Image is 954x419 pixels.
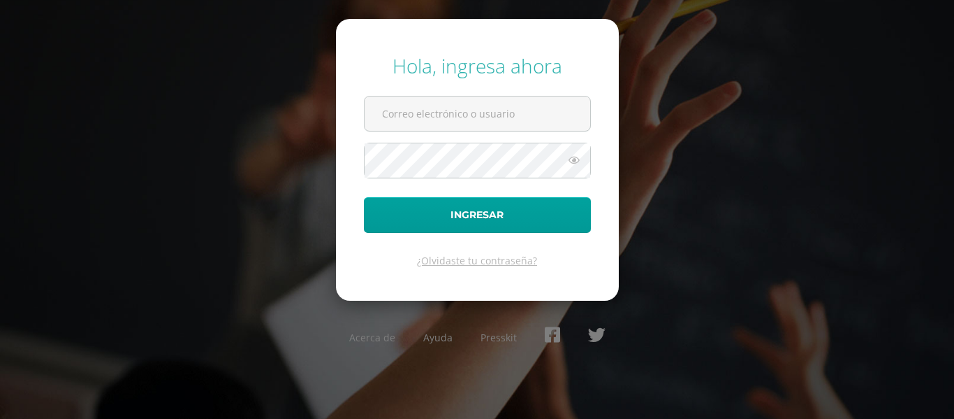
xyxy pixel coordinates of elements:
[364,52,591,79] div: Hola, ingresa ahora
[423,331,453,344] a: Ayuda
[349,331,395,344] a: Acerca de
[365,97,590,131] input: Correo electrónico o usuario
[417,254,537,267] a: ¿Olvidaste tu contraseña?
[364,197,591,233] button: Ingresar
[480,331,517,344] a: Presskit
